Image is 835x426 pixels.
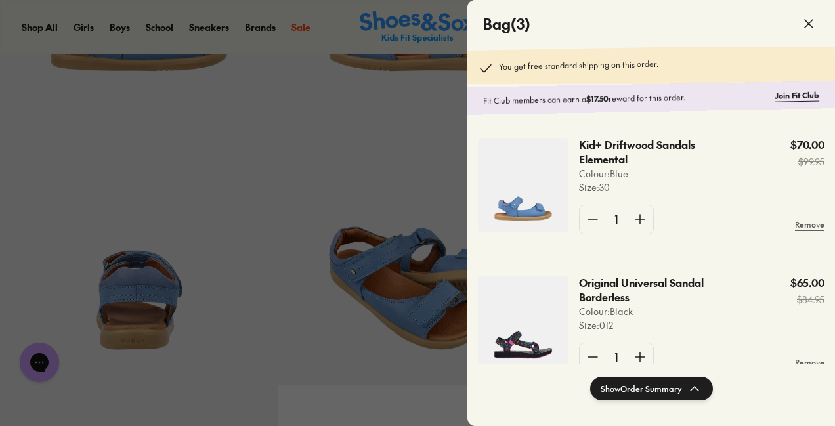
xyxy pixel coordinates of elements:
[478,276,568,370] img: 4-503116.jpg
[590,377,713,400] button: ShowOrder Summary
[499,58,658,76] p: You get free standard shipping on this order.
[579,138,713,167] p: Kid+ Driftwood Sandals Elemental
[579,181,746,194] p: Size : 30
[7,5,46,44] button: Gorgias live chat
[478,138,568,232] img: 4-502187.jpg
[579,276,721,305] p: Original Universal Sandal Borderless
[483,90,769,107] p: Fit Club members can earn a reward for this order.
[579,167,746,181] p: Colour: Blue
[790,155,824,169] s: $99.95
[606,343,627,372] div: 1
[579,318,757,332] p: Size : 012
[579,305,757,318] p: Colour: Black
[586,93,609,104] b: $17.50
[483,13,530,35] h4: Bag ( 3 )
[775,89,819,102] a: Join Fit Club
[790,276,824,290] p: $65.00
[790,138,824,152] p: $70.00
[790,293,824,307] s: $84.95
[606,205,627,234] div: 1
